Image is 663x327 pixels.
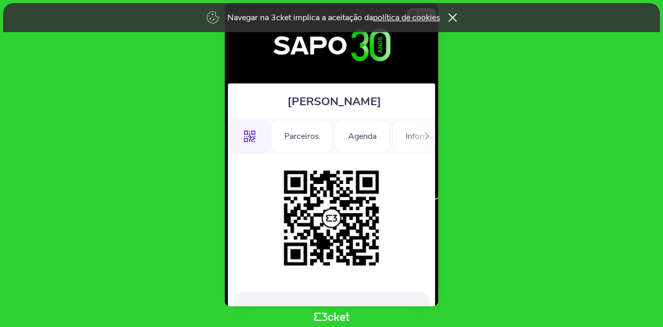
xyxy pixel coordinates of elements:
[235,13,429,78] img: 30º Aniversário SAPO
[271,130,333,141] a: Parceiros
[335,130,390,141] a: Agenda
[271,120,333,153] div: Parceiros
[392,120,506,153] div: Informações Adicionais
[335,120,390,153] div: Agenda
[373,12,440,23] a: política de cookies
[241,304,426,316] p: Bilhetes
[287,94,381,109] span: [PERSON_NAME]
[227,12,440,23] p: Navegar na 3cket implica a aceitação da
[279,165,384,271] img: be3bef5a522849829756b97502f4fd0d.png
[392,130,506,141] a: Informações Adicionais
